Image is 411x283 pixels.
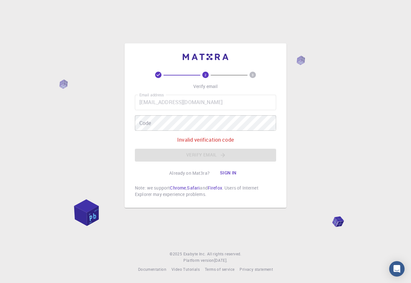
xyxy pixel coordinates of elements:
[215,167,242,180] button: Sign in
[139,92,164,98] label: Email address
[169,170,210,176] p: Already on Mat3ra?
[177,136,234,144] p: Invalid verification code
[252,73,254,77] text: 3
[135,185,276,198] p: Note: we support , and . Users of Internet Explorer may experience problems.
[240,267,273,272] span: Privacy statement
[208,185,222,191] a: Firefox
[171,267,200,272] span: Video Tutorials
[205,266,234,273] a: Terms of service
[214,258,228,263] span: [DATE] .
[183,257,214,264] span: Platform version
[170,251,183,257] span: © 2025
[138,267,166,272] span: Documentation
[207,251,241,257] span: All rights reserved.
[187,185,200,191] a: Safari
[193,83,218,90] p: Verify email
[138,266,166,273] a: Documentation
[183,251,206,256] span: Exabyte Inc.
[205,73,206,77] text: 2
[171,266,200,273] a: Video Tutorials
[183,251,206,257] a: Exabyte Inc.
[240,266,273,273] a: Privacy statement
[205,267,234,272] span: Terms of service
[214,257,228,264] a: [DATE].
[170,185,186,191] a: Chrome
[389,261,405,277] div: Open Intercom Messenger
